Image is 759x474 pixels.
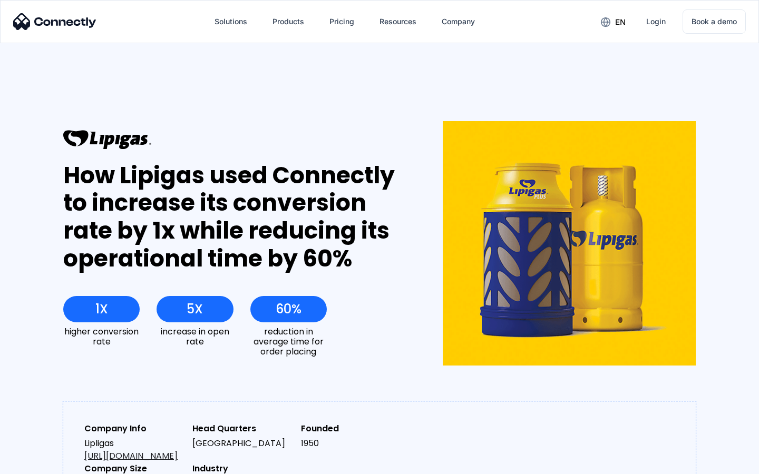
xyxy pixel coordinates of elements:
div: en [592,14,634,29]
div: reduction in average time for order placing [250,327,327,357]
div: en [615,15,626,29]
div: higher conversion rate [63,327,140,347]
aside: Language selected: English [11,456,63,470]
div: Products [264,9,313,34]
div: Solutions [206,9,256,34]
div: Company Info [84,422,184,435]
div: Resources [371,9,425,34]
div: 60% [276,302,301,317]
div: How Lipigas used Connectly to increase its conversion rate by 1x while reducing its operational t... [63,162,404,273]
div: Company [433,9,483,34]
a: [URL][DOMAIN_NAME] [84,450,178,462]
div: 5X [187,302,203,317]
div: [GEOGRAPHIC_DATA] [192,437,292,450]
div: 1X [95,302,108,317]
ul: Language list [21,456,63,470]
div: 1950 [301,437,401,450]
div: Company [442,14,475,29]
img: Connectly Logo [13,13,96,30]
div: increase in open rate [157,327,233,347]
div: Solutions [215,14,247,29]
div: Login [646,14,666,29]
div: Lipligas [84,437,184,462]
a: Pricing [321,9,363,34]
a: Login [638,9,674,34]
div: Founded [301,422,401,435]
a: Book a demo [683,9,746,34]
div: Pricing [329,14,354,29]
div: Head Quarters [192,422,292,435]
div: Resources [379,14,416,29]
div: Products [273,14,304,29]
